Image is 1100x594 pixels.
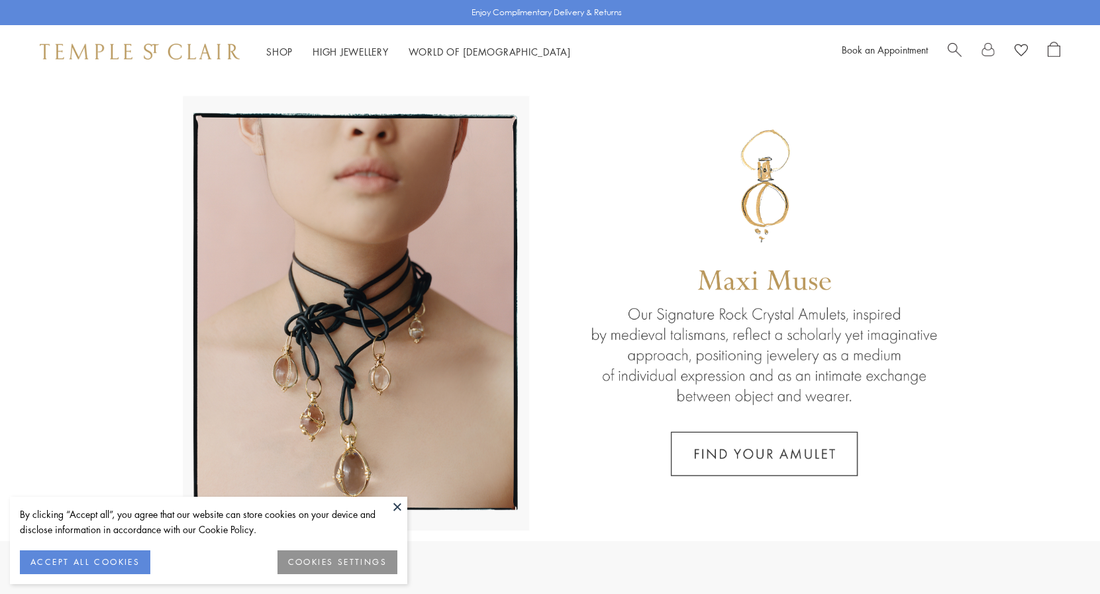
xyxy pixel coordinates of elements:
a: ShopShop [266,45,293,58]
img: Temple St. Clair [40,44,240,60]
a: Book an Appointment [842,43,928,56]
a: Open Shopping Bag [1048,42,1060,62]
iframe: Gorgias live chat messenger [1034,532,1087,581]
p: Enjoy Complimentary Delivery & Returns [472,6,622,19]
div: By clicking “Accept all”, you agree that our website can store cookies on your device and disclos... [20,507,397,537]
a: World of [DEMOGRAPHIC_DATA]World of [DEMOGRAPHIC_DATA] [409,45,571,58]
a: Search [948,42,962,62]
a: High JewelleryHigh Jewellery [313,45,389,58]
button: ACCEPT ALL COOKIES [20,550,150,574]
a: View Wishlist [1015,42,1028,62]
button: COOKIES SETTINGS [277,550,397,574]
nav: Main navigation [266,44,571,60]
